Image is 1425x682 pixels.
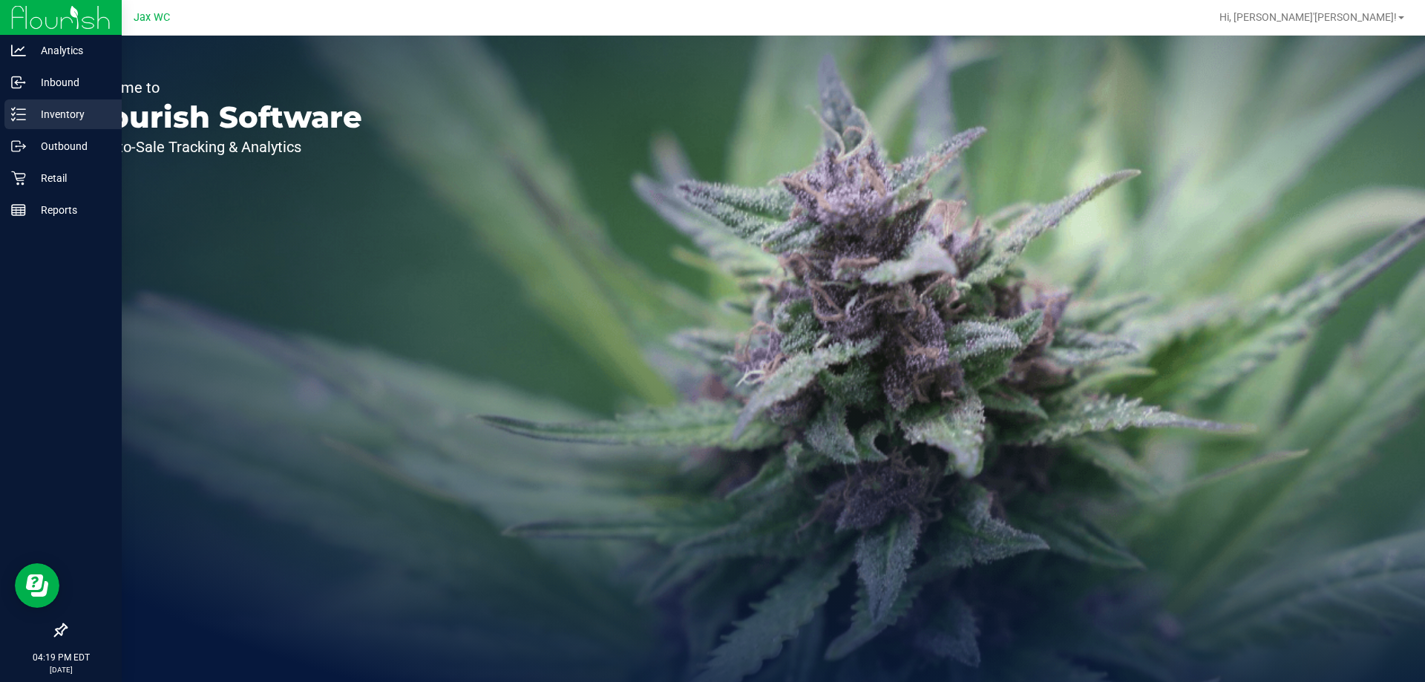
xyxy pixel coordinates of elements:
[11,75,26,90] inline-svg: Inbound
[26,137,115,155] p: Outbound
[26,73,115,91] p: Inbound
[11,107,26,122] inline-svg: Inventory
[26,105,115,123] p: Inventory
[80,140,362,154] p: Seed-to-Sale Tracking & Analytics
[7,651,115,664] p: 04:19 PM EDT
[1219,11,1397,23] span: Hi, [PERSON_NAME]'[PERSON_NAME]!
[26,201,115,219] p: Reports
[80,80,362,95] p: Welcome to
[11,171,26,186] inline-svg: Retail
[26,169,115,187] p: Retail
[7,664,115,675] p: [DATE]
[11,203,26,217] inline-svg: Reports
[11,43,26,58] inline-svg: Analytics
[11,139,26,154] inline-svg: Outbound
[80,102,362,132] p: Flourish Software
[26,42,115,59] p: Analytics
[134,11,170,24] span: Jax WC
[15,563,59,608] iframe: Resource center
